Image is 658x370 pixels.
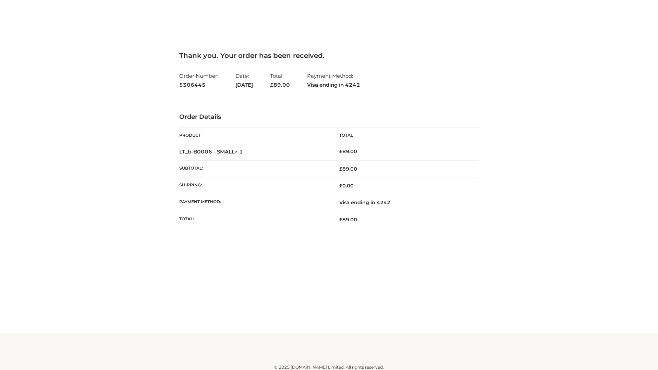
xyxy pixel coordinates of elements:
strong: Visa ending in 4242 [307,81,360,89]
span: £ [339,217,342,223]
li: Date: [235,70,253,91]
th: Total: [179,211,329,228]
li: Order Number: [179,70,218,91]
li: Total: [270,70,290,91]
span: 89.00 [339,166,357,172]
td: Visa ending in 4242 [329,194,479,211]
span: £ [339,183,342,189]
h3: Order Details [179,113,479,121]
th: Payment method: [179,194,329,211]
h3: Thank you. Your order has been received. [179,51,479,60]
li: Payment Method: [307,70,360,91]
bdi: 0.00 [339,183,354,189]
span: 89.00 [270,82,290,88]
strong: × 1 [235,148,243,155]
strong: [DATE] [235,81,253,89]
strong: 5306445 [179,81,218,89]
th: Product [179,128,329,143]
span: 89.00 [339,217,357,223]
span: £ [339,148,342,155]
th: Total [329,128,479,143]
span: £ [339,166,342,172]
th: Subtotal: [179,160,329,177]
th: Shipping: [179,177,329,194]
strong: LT_b-B0006 - SMALL [179,148,243,155]
bdi: 89.00 [339,148,357,155]
span: £ [270,82,273,88]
